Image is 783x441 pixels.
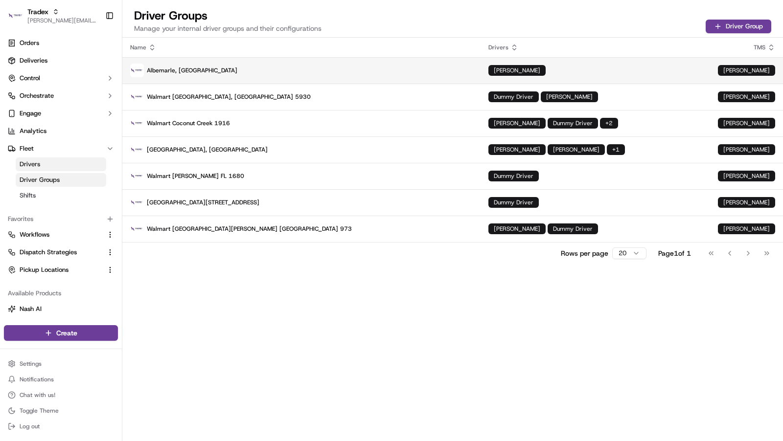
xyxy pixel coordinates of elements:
div: Drivers [488,44,702,51]
span: • [81,177,85,185]
div: [PERSON_NAME] [718,91,775,102]
span: API Documentation [92,218,157,228]
img: 1679586894394 [130,64,144,77]
span: Dummy Driver [494,198,533,206]
span: Notifications [20,375,54,383]
a: 💻API Documentation [79,214,161,232]
button: Control [4,70,118,86]
span: Drivers [20,160,40,169]
p: Walmart Coconut Creek 1916 [130,116,473,130]
span: • [59,151,62,159]
span: [PERSON_NAME] [30,177,79,185]
div: 💻 [83,219,91,227]
span: Workflows [20,230,49,239]
div: 📗 [10,219,18,227]
button: Dispatch Strategies [4,244,118,260]
img: Tradex [8,8,23,23]
p: Albemarle, [GEOGRAPHIC_DATA] [130,64,473,77]
span: [PERSON_NAME] [494,225,540,233]
button: Log out [4,419,118,433]
div: Name [130,44,473,51]
div: Start new chat [44,93,161,103]
a: Analytics [4,123,118,139]
span: [PERSON_NAME] [494,119,540,127]
span: Dispatch Strategies [20,248,77,257]
button: Orchestrate [4,88,118,104]
p: Rows per page [561,248,608,258]
span: Control [20,74,40,83]
button: Pickup Locations [4,262,118,278]
span: Log out [20,422,40,430]
button: Workflows [4,227,118,243]
div: + 2 [600,118,618,129]
span: Shifts [20,191,36,200]
span: Orders [20,39,39,47]
span: Pickup Locations [20,265,69,274]
p: [GEOGRAPHIC_DATA][STREET_ADDRESS] [130,196,473,209]
div: We're available if you need us! [44,103,135,110]
img: Charles Folsom [10,168,25,184]
button: Settings [4,357,118,371]
div: TMS [718,44,775,51]
img: unihopllc [10,142,25,157]
div: [PERSON_NAME] [718,223,775,234]
img: 1679586894394 [130,143,144,156]
a: Powered byPylon [69,242,118,249]
a: Dispatch Strategies [8,248,102,257]
span: Pylon [97,242,118,249]
span: Create [56,328,77,338]
span: Settings [20,360,42,368]
button: [PERSON_NAME][EMAIL_ADDRESS][DOMAIN_NAME] [27,17,97,24]
div: + 1 [607,144,625,155]
button: TradexTradex[PERSON_NAME][EMAIL_ADDRESS][DOMAIN_NAME] [4,4,101,27]
p: Walmart [GEOGRAPHIC_DATA][PERSON_NAME] [GEOGRAPHIC_DATA] 973 [130,222,473,236]
a: Drivers [16,157,106,171]
a: Pickup Locations [8,265,102,274]
span: Dummy Driver [553,119,593,127]
button: Driver Group [706,20,771,33]
span: [PERSON_NAME] [494,66,540,74]
span: [PERSON_NAME] [546,93,593,101]
span: Deliveries [20,56,47,65]
img: 1679586894394 [130,169,144,183]
a: Nash AI [8,305,114,313]
button: Engage [4,106,118,121]
p: [GEOGRAPHIC_DATA], [GEOGRAPHIC_DATA] [130,143,473,156]
a: Shifts [16,189,106,202]
span: Orchestrate [20,91,54,100]
span: unihopllc [30,151,57,159]
a: Driver Groups [16,173,106,187]
input: Got a question? Start typing here... [25,63,176,73]
div: Available Products [4,286,118,301]
span: [DATE] [87,177,107,185]
h1: Driver Groups [134,8,322,23]
button: Chat with us! [4,388,118,402]
div: Past conversations [10,127,66,134]
div: [PERSON_NAME] [718,197,775,208]
button: Create [4,325,118,341]
button: Tradex [27,7,48,17]
button: Toggle Theme [4,404,118,418]
img: 1736555255976-a54dd68f-1ca7-489b-9aae-adbdc363a1c4 [10,93,27,110]
span: Fleet [20,144,34,153]
div: [PERSON_NAME] [718,171,775,181]
span: Dummy Driver [553,225,593,233]
p: Welcome 👋 [10,39,178,54]
span: Nash AI [20,305,42,313]
img: 9188753566659_6852d8bf1fb38e338040_72.png [21,93,38,110]
img: Nash [10,9,29,29]
span: Engage [20,109,41,118]
button: See all [152,125,178,136]
p: Manage your internal driver groups and their configurations [134,23,322,33]
a: Orders [4,35,118,51]
button: Start new chat [166,96,178,108]
a: 📗Knowledge Base [6,214,79,232]
div: [PERSON_NAME] [718,118,775,129]
span: Toggle Theme [20,407,59,415]
span: [PERSON_NAME] [553,146,599,154]
img: 1679586894394 [130,90,144,104]
div: [PERSON_NAME] [718,144,775,155]
button: Notifications [4,373,118,386]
